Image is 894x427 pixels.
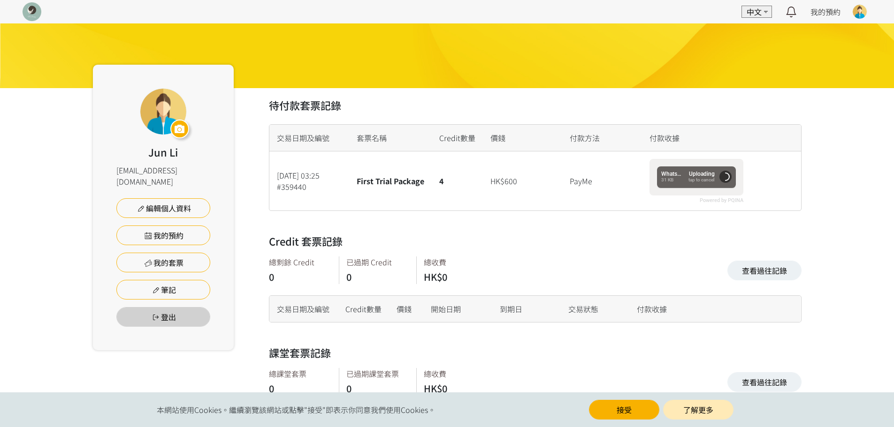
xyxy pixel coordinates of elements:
div: 總收費 [424,256,485,268]
div: 價錢 [483,125,563,151]
div: 付款收據 [642,125,801,151]
div: PayMe [562,151,642,210]
img: XCiuqSzNOMkVjoLvqyfWlGi3krYmRzy3FY06BdcB.png [23,2,41,21]
div: 交易日期及編號 [269,125,349,151]
a: 編輯個人資料 [116,198,210,218]
div: 開始日期 [423,296,492,322]
div: Credit數量 [432,125,483,151]
div: [EMAIL_ADDRESS][DOMAIN_NAME] [116,165,210,187]
div: First Trial Package [357,175,424,187]
h2: 課堂套票記錄 [269,345,331,360]
button: 登出 [116,307,210,327]
div: 4 [432,151,483,210]
div: HK$600 [483,151,563,210]
div: 總收費 [424,368,485,379]
button: 接受 [589,400,659,420]
div: 總剩餘 Credit [269,256,329,268]
div: HK$0 [424,270,485,284]
div: 已過期 Credit [346,256,407,268]
a: 我的預約 [116,225,210,245]
div: [DATE] 03:25 #359440 [269,151,349,210]
div: 套票名稱 [349,125,432,151]
div: 總課堂套票 [269,368,329,379]
a: 我的預約 [810,6,841,17]
div: Jun Li [148,144,178,160]
a: 查看過往記錄 [727,372,802,392]
div: 交易日期及編號 [269,296,338,322]
div: 到期日 [492,296,561,322]
h2: Credit 套票記錄 [269,233,343,249]
div: HK$0 [424,382,485,396]
div: Credit數量 [338,296,389,322]
a: 了解更多 [663,400,734,420]
div: 已過期課堂套票 [346,368,407,379]
div: 0 [346,270,407,284]
div: 0 [269,270,329,284]
div: 價錢 [389,296,423,322]
span: 本網站使用Cookies。繼續瀏覽該網站或點擊"接受"即表示你同意我們使用Cookies。 [157,404,436,415]
div: 交易狀態 [561,296,629,322]
div: 0 [346,382,407,396]
div: 0 [269,382,329,396]
a: 我的套票 [116,253,210,272]
div: 付款方法 [562,125,642,151]
a: 筆記 [116,280,210,300]
div: 付款收據 [629,296,732,322]
a: Powered by PQINA [700,198,743,202]
a: 查看過往記錄 [727,261,802,280]
h2: 待付款套票記錄 [269,97,802,113]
